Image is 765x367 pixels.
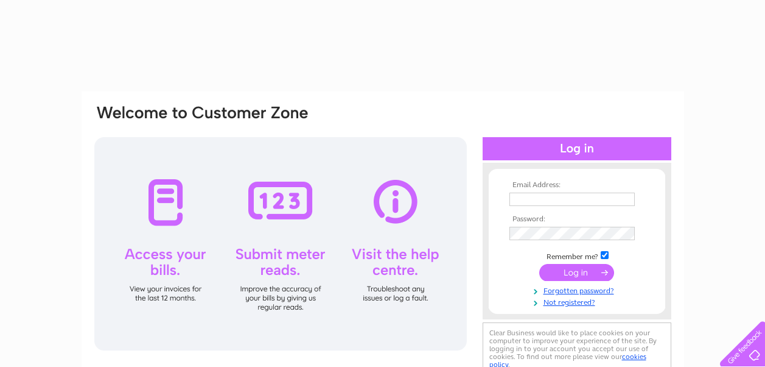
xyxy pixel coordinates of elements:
[506,249,648,262] td: Remember me?
[506,215,648,224] th: Password:
[509,296,648,307] a: Not registered?
[509,284,648,296] a: Forgotten password?
[539,264,614,281] input: Submit
[506,181,648,190] th: Email Address:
